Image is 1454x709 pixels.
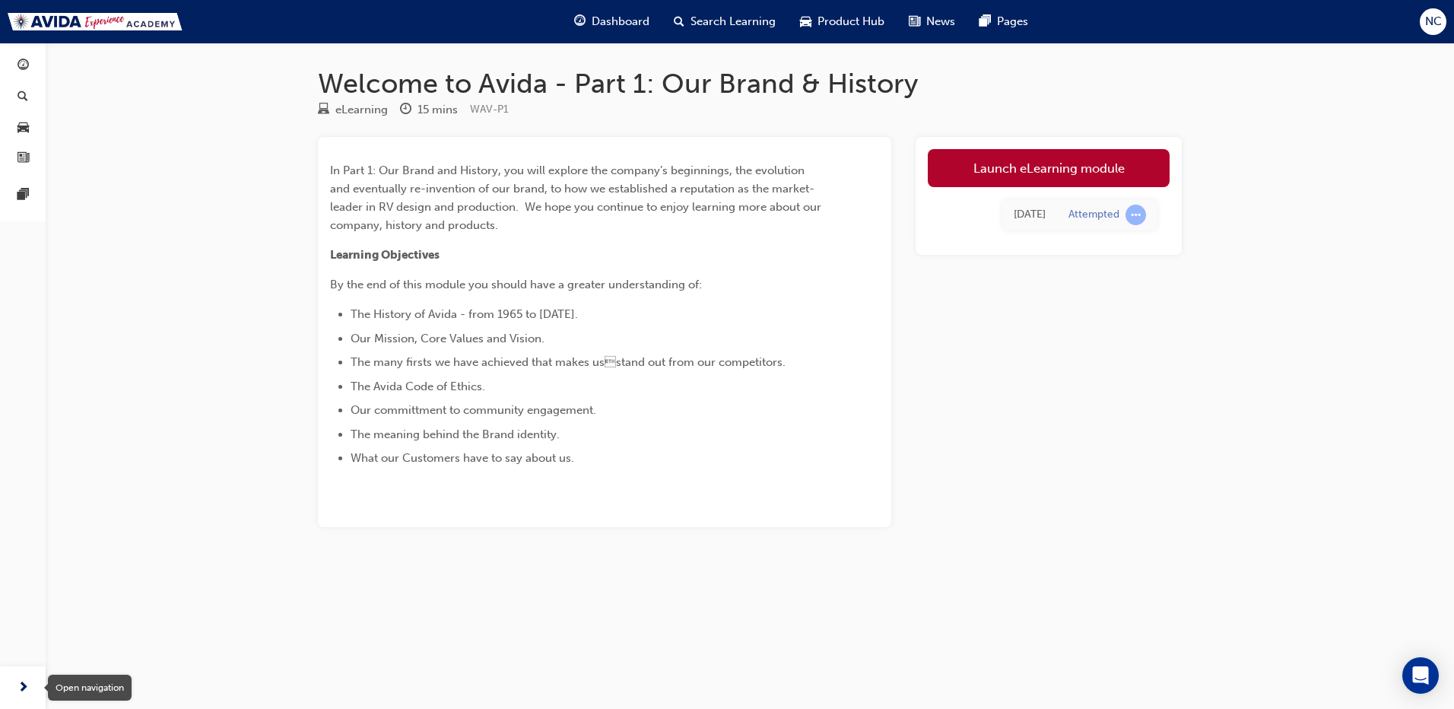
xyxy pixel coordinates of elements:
span: next-icon [17,679,29,698]
span: clock-icon [400,103,411,117]
span: search-icon [674,12,684,31]
span: News [926,13,955,30]
div: Tue Aug 12 2025 16:12:30 GMT+1000 (Australian Eastern Standard Time) [1014,206,1046,224]
span: The meaning behind the Brand identity. [351,428,560,441]
span: news-icon [17,152,29,166]
span: guage-icon [574,12,586,31]
span: Learning resource code [470,103,509,116]
span: The many firsts we have achieved that makes usstand out from our competitors. [351,355,786,369]
h1: Welcome to Avida - Part 1: Our Brand & History [318,67,1182,100]
span: news-icon [909,12,920,31]
span: Learning Objectives [330,248,440,262]
div: Type [318,100,388,119]
span: car-icon [17,121,29,135]
span: Dashboard [592,13,649,30]
span: What our Customers have to say about us. [351,451,574,465]
span: car-icon [800,12,811,31]
span: guage-icon [17,59,29,73]
span: search-icon [17,91,28,104]
a: Launch eLearning module [928,149,1170,187]
span: NC [1425,13,1442,30]
div: Open navigation [48,675,132,701]
span: pages-icon [17,189,29,202]
span: Search Learning [690,13,776,30]
span: Product Hub [817,13,884,30]
div: eLearning [335,101,388,119]
a: guage-iconDashboard [562,6,662,37]
div: 15 mins [417,101,458,119]
span: learningRecordVerb_ATTEMPT-icon [1125,205,1146,225]
span: learningResourceType_ELEARNING-icon [318,103,329,117]
div: Duration [400,100,458,119]
span: By the end of this module you should have a greater understanding of: [330,278,702,291]
div: Attempted [1068,208,1119,222]
img: Trak [8,13,183,30]
a: car-iconProduct Hub [788,6,897,37]
span: pages-icon [979,12,991,31]
a: pages-iconPages [967,6,1040,37]
span: In Part 1: Our Brand and History, you will explore the company’s beginnings, the evolution and ev... [330,164,824,232]
a: news-iconNews [897,6,967,37]
span: The Avida Code of Ethics. [351,380,485,393]
a: search-iconSearch Learning [662,6,788,37]
div: Open Intercom Messenger [1402,657,1439,694]
button: NC [1420,8,1446,35]
span: The History of Avida - from 1965 to [DATE]. [351,307,578,321]
span: Pages [997,13,1028,30]
span: Our Mission, Core Values and Vision. [351,332,544,345]
span: Our committment to community engagement. [351,403,596,417]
